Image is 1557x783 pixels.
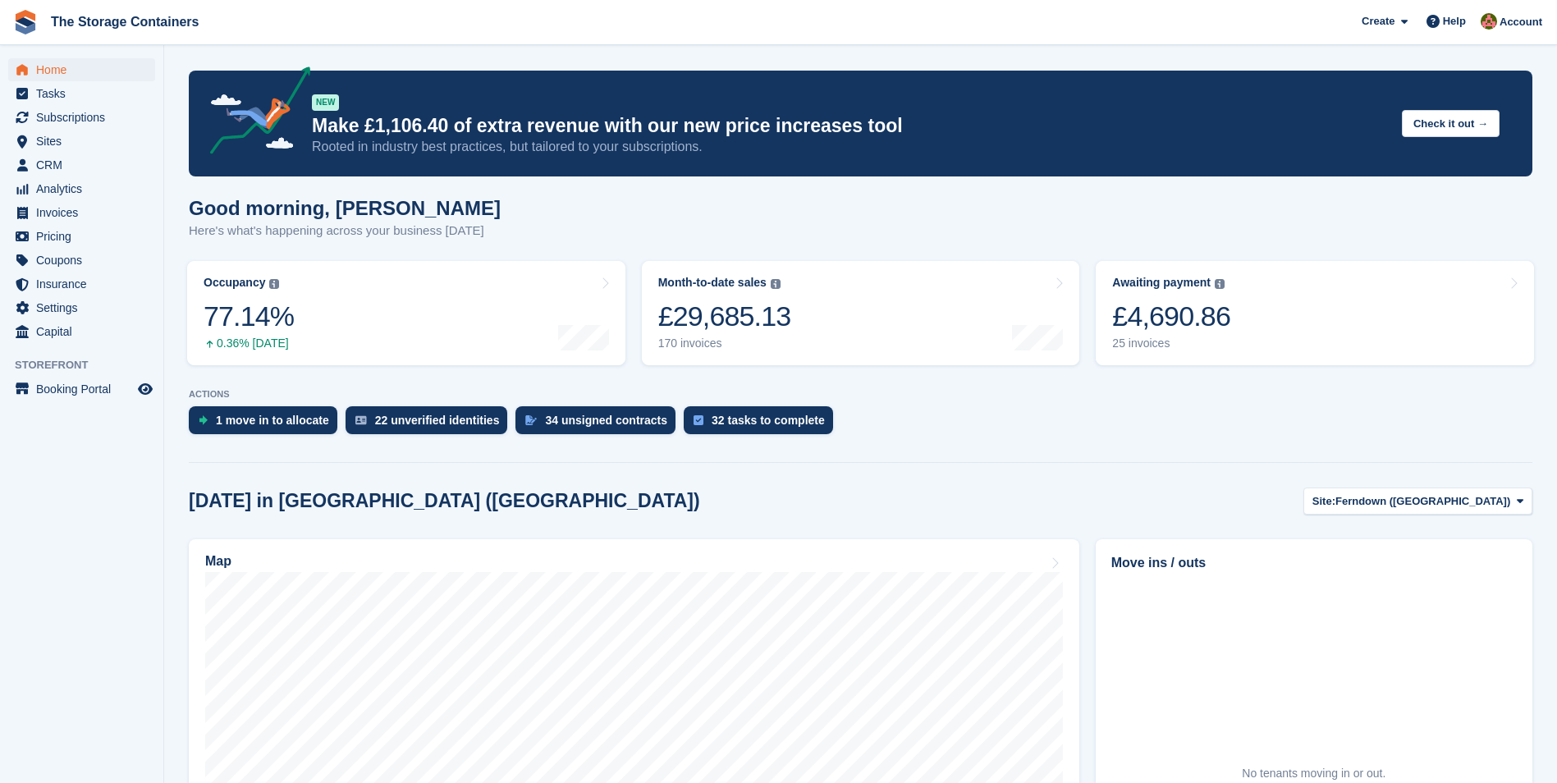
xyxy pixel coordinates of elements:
[8,201,155,224] a: menu
[199,415,208,425] img: move_ins_to_allocate_icon-fdf77a2bb77ea45bf5b3d319d69a93e2d87916cf1d5bf7949dd705db3b84f3ca.svg
[189,389,1532,400] p: ACTIONS
[312,114,1389,138] p: Make £1,106.40 of extra revenue with our new price increases tool
[8,58,155,81] a: menu
[36,177,135,200] span: Analytics
[8,249,155,272] a: menu
[189,197,501,219] h1: Good morning, [PERSON_NAME]
[8,272,155,295] a: menu
[1242,765,1385,782] div: No tenants moving in or out.
[189,490,700,512] h2: [DATE] in [GEOGRAPHIC_DATA] ([GEOGRAPHIC_DATA])
[36,106,135,129] span: Subscriptions
[135,379,155,399] a: Preview store
[8,296,155,319] a: menu
[8,153,155,176] a: menu
[8,82,155,105] a: menu
[36,378,135,401] span: Booking Portal
[1335,493,1510,510] span: Ferndown ([GEOGRAPHIC_DATA])
[1481,13,1497,30] img: Kirsty Simpson
[189,222,501,240] p: Here's what's happening across your business [DATE]
[205,554,231,569] h2: Map
[545,414,667,427] div: 34 unsigned contracts
[36,201,135,224] span: Invoices
[36,153,135,176] span: CRM
[1112,276,1211,290] div: Awaiting payment
[36,225,135,248] span: Pricing
[515,406,684,442] a: 34 unsigned contracts
[1303,488,1532,515] button: Site: Ferndown ([GEOGRAPHIC_DATA])
[36,82,135,105] span: Tasks
[375,414,500,427] div: 22 unverified identities
[1362,13,1394,30] span: Create
[1500,14,1542,30] span: Account
[658,276,767,290] div: Month-to-date sales
[658,337,791,350] div: 170 invoices
[196,66,311,160] img: price-adjustments-announcement-icon-8257ccfd72463d97f412b2fc003d46551f7dbcb40ab6d574587a9cd5c0d94...
[8,320,155,343] a: menu
[684,406,841,442] a: 32 tasks to complete
[8,106,155,129] a: menu
[1112,300,1230,333] div: £4,690.86
[204,276,265,290] div: Occupancy
[346,406,516,442] a: 22 unverified identities
[8,378,155,401] a: menu
[355,415,367,425] img: verify_identity-adf6edd0f0f0b5bbfe63781bf79b02c33cf7c696d77639b501bdc392416b5a36.svg
[8,225,155,248] a: menu
[1443,13,1466,30] span: Help
[771,279,781,289] img: icon-info-grey-7440780725fd019a000dd9b08b2336e03edf1995a4989e88bcd33f0948082b44.svg
[36,296,135,319] span: Settings
[712,414,825,427] div: 32 tasks to complete
[36,130,135,153] span: Sites
[36,58,135,81] span: Home
[187,261,625,365] a: Occupancy 77.14% 0.36% [DATE]
[1312,493,1335,510] span: Site:
[216,414,329,427] div: 1 move in to allocate
[44,8,205,35] a: The Storage Containers
[269,279,279,289] img: icon-info-grey-7440780725fd019a000dd9b08b2336e03edf1995a4989e88bcd33f0948082b44.svg
[312,138,1389,156] p: Rooted in industry best practices, but tailored to your subscriptions.
[1111,553,1517,573] h2: Move ins / outs
[36,249,135,272] span: Coupons
[8,130,155,153] a: menu
[694,415,703,425] img: task-75834270c22a3079a89374b754ae025e5fb1db73e45f91037f5363f120a921f8.svg
[36,272,135,295] span: Insurance
[36,320,135,343] span: Capital
[525,415,537,425] img: contract_signature_icon-13c848040528278c33f63329250d36e43548de30e8caae1d1a13099fd9432cc5.svg
[15,357,163,373] span: Storefront
[204,337,294,350] div: 0.36% [DATE]
[1112,337,1230,350] div: 25 invoices
[13,10,38,34] img: stora-icon-8386f47178a22dfd0bd8f6a31ec36ba5ce8667c1dd55bd0f319d3a0aa187defe.svg
[189,406,346,442] a: 1 move in to allocate
[312,94,339,111] div: NEW
[1402,110,1500,137] button: Check it out →
[204,300,294,333] div: 77.14%
[8,177,155,200] a: menu
[1215,279,1225,289] img: icon-info-grey-7440780725fd019a000dd9b08b2336e03edf1995a4989e88bcd33f0948082b44.svg
[642,261,1080,365] a: Month-to-date sales £29,685.13 170 invoices
[658,300,791,333] div: £29,685.13
[1096,261,1534,365] a: Awaiting payment £4,690.86 25 invoices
